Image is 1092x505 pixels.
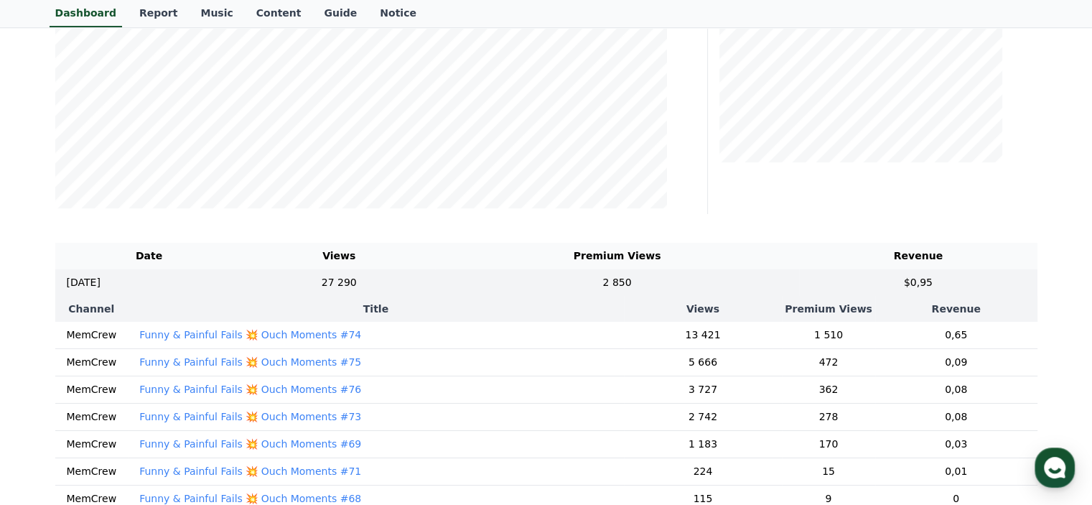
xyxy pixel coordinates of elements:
th: Premium Views [782,296,875,322]
td: 362 [782,376,875,403]
td: 1 510 [782,322,875,349]
td: 2 850 [435,269,799,296]
button: Funny & Painful Fails 💥 Ouch Moments #74 [139,328,361,342]
td: $0,95 [799,269,1037,296]
th: Revenue [875,296,1037,322]
td: 0,09 [875,348,1037,376]
td: MemCrew [55,348,129,376]
td: MemCrew [55,376,129,403]
td: 170 [782,430,875,458]
button: Funny & Painful Fails 💥 Ouch Moments #69 [139,437,361,451]
button: Funny & Painful Fails 💥 Ouch Moments #75 [139,355,361,369]
td: 472 [782,348,875,376]
th: Date [55,243,243,269]
td: 27 290 [243,269,435,296]
td: 224 [624,458,782,485]
td: 2 742 [624,403,782,430]
td: 278 [782,403,875,430]
button: Funny & Painful Fails 💥 Ouch Moments #73 [139,409,361,424]
span: Settings [213,407,248,419]
td: 1 183 [624,430,782,458]
th: Views [243,243,435,269]
span: Messages [119,408,162,420]
td: 13 421 [624,322,782,349]
button: Funny & Painful Fails 💥 Ouch Moments #76 [139,382,361,397]
td: MemCrew [55,403,129,430]
a: Messages [95,386,185,422]
button: Funny & Painful Fails 💥 Ouch Moments #71 [139,464,361,478]
td: 15 [782,458,875,485]
td: MemCrew [55,430,129,458]
th: Revenue [799,243,1037,269]
span: Home [37,407,62,419]
a: Home [4,386,95,422]
td: 3 727 [624,376,782,403]
p: [DATE] [67,275,101,290]
a: Settings [185,386,276,422]
td: 0,08 [875,403,1037,430]
td: MemCrew [55,322,129,349]
td: 0,08 [875,376,1037,403]
th: Views [624,296,782,322]
td: MemCrew [55,458,129,485]
td: 5 666 [624,348,782,376]
th: Channel [55,296,129,322]
th: Premium Views [435,243,799,269]
th: Title [128,296,624,322]
td: 0,65 [875,322,1037,349]
td: 0,03 [875,430,1037,458]
td: 0,01 [875,458,1037,485]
